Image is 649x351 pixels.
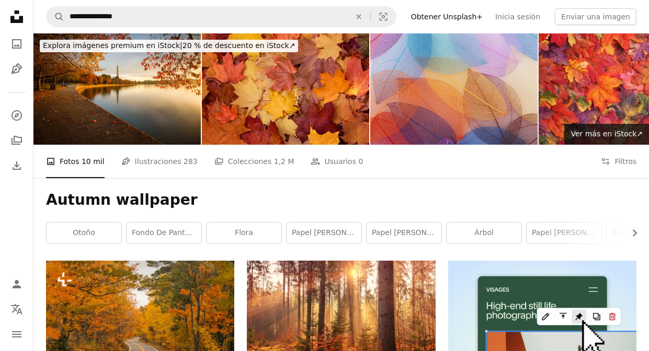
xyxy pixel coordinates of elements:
[33,33,304,58] a: Explora imágenes premium en iStock|20 % de descuento en iStock↗
[6,155,27,176] a: Historial de descargas
[33,33,201,145] img: Washington DC in the fall
[6,274,27,295] a: Iniciar sesión / Registrarse
[527,223,601,243] a: papel [PERSON_NAME] de primavera
[214,145,294,178] a: Colecciones 1,2 M
[6,299,27,320] button: Idioma
[274,156,294,167] span: 1,2 M
[447,223,521,243] a: árbol
[47,223,121,243] a: otoño
[311,145,363,178] a: Usuarios 0
[367,223,441,243] a: papel [PERSON_NAME] de invierno
[489,8,546,25] a: Inicia sesión
[184,156,198,167] span: 283
[287,223,361,243] a: Papel [PERSON_NAME] de otoño
[121,145,198,178] a: Ilustraciones 283
[371,7,396,27] button: Búsqueda visual
[370,33,538,145] img: Hojas multicolores
[6,33,27,54] a: Fotos
[43,41,295,50] span: 20 % de descuento en iStock ↗
[46,319,234,328] a: un camino vacío rodeado de árboles con hojas amarillas
[47,7,64,27] button: Buscar en Unsplash
[43,41,183,50] span: Explora imágenes premium en iStock |
[555,8,636,25] button: Enviar una imagen
[202,33,369,145] img: maple autumn leaves
[6,105,27,126] a: Explorar
[571,130,643,138] span: Ver más en iStock ↗
[405,8,489,25] a: Obtener Unsplash+
[247,319,435,328] a: Calor del bosque por el rayo de sol
[358,156,363,167] span: 0
[6,6,27,29] a: Inicio — Unsplash
[601,145,636,178] button: Filtros
[6,58,27,79] a: Ilustraciones
[625,223,636,243] button: desplazar lista a la derecha
[46,6,396,27] form: Encuentra imágenes en todo el sitio
[564,124,649,145] a: Ver más en iStock↗
[46,191,636,209] h1: Autumn wallpaper
[127,223,201,243] a: fondo de pantalla
[6,130,27,151] a: Colecciones
[6,324,27,345] button: Menú
[207,223,281,243] a: flora
[347,7,370,27] button: Borrar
